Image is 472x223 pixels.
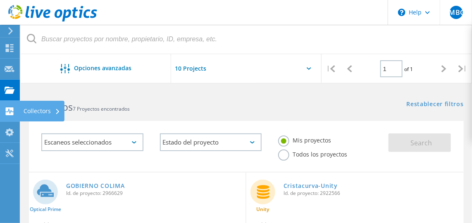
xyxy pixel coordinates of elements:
label: Todos los proyectos [278,149,347,157]
svg: \n [398,9,405,16]
div: | [453,54,472,83]
span: Optical Prime [30,207,61,212]
span: Unity [257,207,269,212]
a: Restablecer filtros [407,101,464,108]
span: JMBG [447,9,465,16]
span: Search [410,138,432,147]
div: | [322,54,340,83]
b: Proyectos [29,100,73,114]
a: GOBIERNO COLIMA [66,183,125,189]
a: Live Optics Dashboard [8,17,97,23]
label: Mis proyectos [278,135,331,143]
div: Estado del proyecto [160,133,262,151]
div: Collectors [24,108,60,114]
div: Escaneos seleccionados [41,133,143,151]
button: Search [389,133,451,152]
span: of 1 [405,66,413,73]
span: Id. de proyecto: 2966629 [66,191,241,196]
span: Opciones avanzadas [74,65,131,71]
span: Id. de proyecto: 2922566 [284,191,460,196]
span: 7 Proyectos encontrados [73,105,130,112]
a: Cristacurva-Unity [284,183,338,189]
